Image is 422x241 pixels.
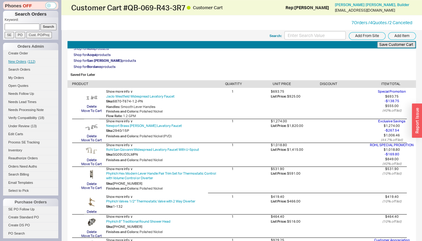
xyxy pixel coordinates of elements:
[3,66,58,73] a: Search Orders
[81,234,102,237] button: Move To Cart
[3,139,58,146] a: Process SE Tracking
[106,105,120,109] b: Handles :
[31,124,37,128] span: ( 13 )
[271,219,286,223] b: List Price:
[377,42,415,48] button: Save Customer Cart
[71,3,242,12] h1: Customer Cart # QB-069-R43-3R7
[81,139,102,142] button: Move To Cart
[367,99,416,103] div: - $138.75
[106,114,122,118] b: Flow Rate :
[106,114,222,118] div: 1.2 GPM
[74,47,109,50] button: Shop forRohlproducts
[271,119,287,123] label: $1,274.00
[271,171,319,176] div: $591.00
[3,123,58,129] a: Under Review(13)
[26,32,52,38] input: Cust. PO/Proj
[367,128,416,133] div: - $267.54
[3,214,58,221] a: Create Standard PO
[367,157,416,161] div: $849.00
[271,195,284,199] label: $419.40
[271,94,286,98] b: List Price:
[3,222,58,228] a: Create DS PO
[3,58,58,65] a: New Orders(112)
[8,60,26,63] span: New Orders
[113,204,123,208] span: 1-132
[232,167,234,171] label: 1
[367,104,416,108] div: $555.00
[84,195,99,209] img: 1-132_243679e7-1b53-4c40-82f3-42d272b4424e_lymt7k
[71,72,413,77] div: Saved For Later
[3,131,58,137] a: Edit Carts
[81,109,102,113] button: Move To Cart
[87,65,101,69] span: Bordano
[106,158,139,162] b: Finishes and Colors :
[271,143,287,147] label: $1,018.80
[3,107,58,113] a: Needs Processing Note
[5,32,14,38] input: SE
[106,124,182,128] a: Newport Brass [PERSON_NAME] Lavatory Faucet
[271,124,319,128] div: $1,820.00
[3,50,58,57] a: Create Order
[270,34,282,38] div: Search:
[84,214,99,229] img: 3-780_zpycuy
[84,89,99,104] img: 6870-t678-_jaclo__t678_catalog_picture-jpg_gi8oa1
[87,210,97,213] button: Delete
[367,82,414,86] div: ITEM TOTAL
[28,60,36,63] span: ( 112 )
[113,181,142,185] span: [PHONE_NUMBER]
[351,20,412,25] a: 7Orders /4Quotes /2 Cancelled
[106,99,113,103] span: Sku:
[84,167,99,182] img: 4-106.3_phkit0
[106,158,222,162] div: Polished Nickel
[367,214,416,219] div: $464.40
[3,115,58,121] a: Verify Compatibility(18)
[3,155,58,161] a: Reauthorize Orders
[8,124,29,128] span: Under Review
[106,134,139,138] b: Finishes and Colors :
[3,83,58,89] a: Open Quotes
[106,119,133,123] span: Show more info ∨
[84,119,99,134] img: 2940_26_large_s99zp4
[232,143,234,147] label: 1
[81,162,102,166] button: Move To Cart
[271,199,286,203] b: List Price:
[271,219,319,224] div: $516.00
[271,147,286,152] b: List Price:
[355,32,379,39] span: Add From Site
[367,133,416,138] div: $1,006.46
[106,186,139,191] b: Finishes and Colors :
[320,82,367,86] div: DISCOUNT
[284,31,346,39] input: Enter Search Value
[87,135,97,138] button: Delete
[87,53,96,57] span: Acqui
[106,214,133,219] span: Show more info ∨
[271,167,284,171] label: $531.90
[3,147,58,154] a: Inventory
[106,109,222,114] div: Polished Nickel
[3,187,58,194] a: Select to Pick
[3,198,58,206] div: Purchase Orders
[74,53,111,57] button: Shop forAcquiproducts
[106,171,222,181] a: Phylrich Hex Modern Lever Handle Pair Trim Set for Thermostatic Control with Volume Control or Di...
[232,119,234,123] label: 1
[225,82,272,86] div: QUANTITY
[271,171,286,176] b: List Price:
[3,11,58,17] h1: Search Orders
[106,219,171,224] a: Phylrich 8" Traditional Round Shower Head
[382,219,401,223] i: ( 10 % off list)
[8,92,34,95] span: Needs Follow Up
[106,229,139,234] b: Finishes and Colors :
[232,89,234,94] label: 1
[106,147,199,152] a: Rohl San Giovanni Widespread Lavatory Faucet With U-Spout
[271,214,284,219] label: $464.40
[84,143,99,158] img: qe7cqjz673ykepbzdsd0__41659.1738347299_cjnk56
[106,199,195,204] a: Phylrich Valves 1/2" Thermostatic Valve with 2 Way Diverter
[367,119,416,124] div: Exclusive Savings
[3,99,58,105] a: Needs Lead Times
[23,2,32,9] span: OFF
[106,181,113,185] span: Sku:
[106,229,222,234] div: Polished Nickel
[87,105,97,108] button: Delete
[106,89,133,94] span: Show more info ∨
[271,199,319,204] div: $466.00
